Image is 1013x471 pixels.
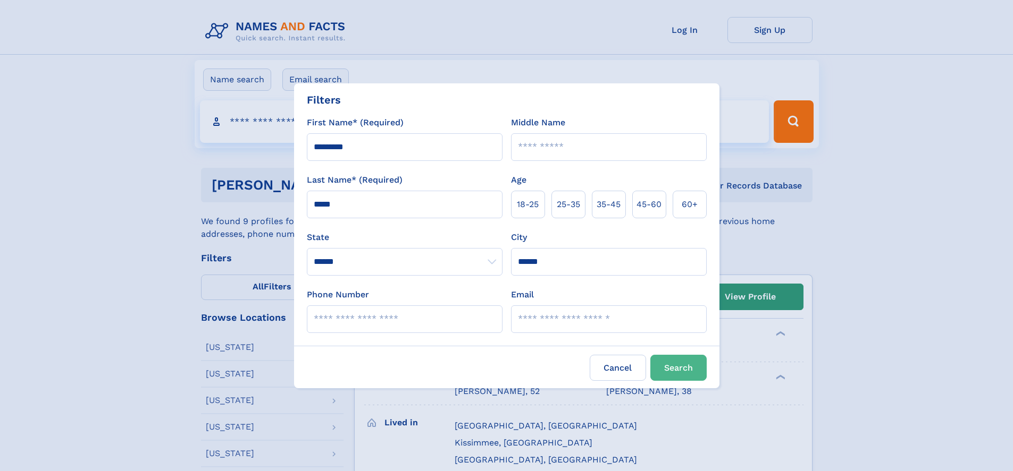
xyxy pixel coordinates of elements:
[511,116,565,129] label: Middle Name
[511,288,534,301] label: Email
[637,198,662,211] span: 45‑60
[511,174,526,186] label: Age
[307,174,403,186] label: Last Name* (Required)
[650,355,707,381] button: Search
[517,198,539,211] span: 18‑25
[557,198,580,211] span: 25‑35
[682,198,698,211] span: 60+
[307,231,503,244] label: State
[511,231,527,244] label: City
[590,355,646,381] label: Cancel
[307,116,404,129] label: First Name* (Required)
[307,92,341,108] div: Filters
[597,198,621,211] span: 35‑45
[307,288,369,301] label: Phone Number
